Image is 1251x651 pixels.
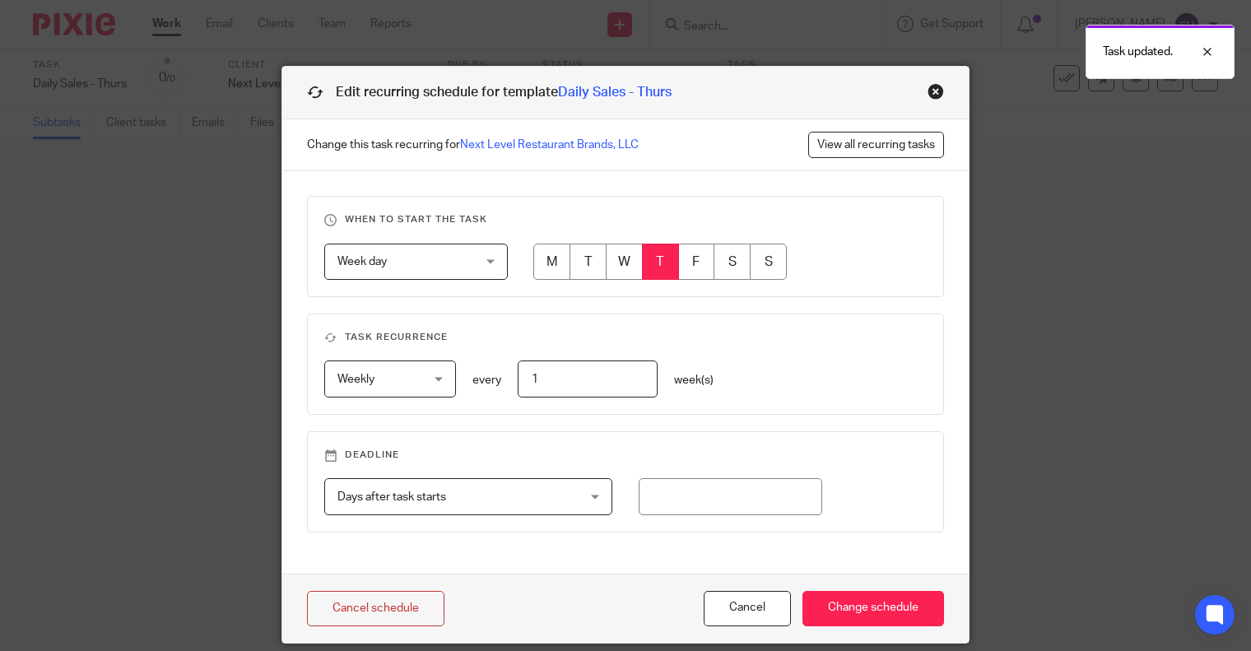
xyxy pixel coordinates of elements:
[558,86,672,99] a: Daily Sales - Thurs
[1103,44,1173,60] p: Task updated.
[324,331,927,344] h3: Task recurrence
[928,83,944,100] div: Close this dialog window
[324,213,927,226] h3: When to start the task
[674,374,714,386] span: week(s)
[307,83,672,102] h1: Edit recurring schedule for template
[704,591,791,626] button: Cancel
[337,256,387,267] span: Week day
[324,449,927,462] h3: Deadline
[337,491,446,503] span: Days after task starts
[307,137,639,153] span: Change this task recurring for
[460,139,639,151] a: Next Level Restaurant Brands, LLC
[307,591,444,626] a: Cancel schedule
[808,132,944,158] a: View all recurring tasks
[337,374,374,385] span: Weekly
[802,591,944,626] input: Change schedule
[472,372,501,388] p: every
